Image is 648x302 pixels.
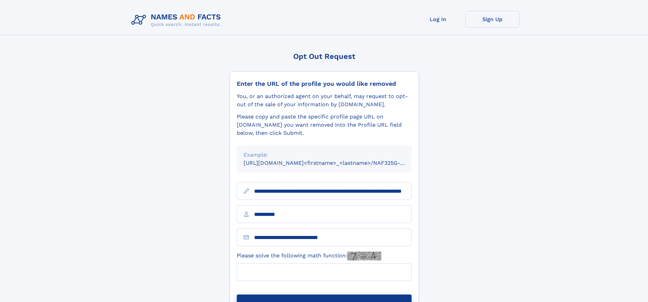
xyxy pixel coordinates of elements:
div: You, or an authorized agent on your behalf, may request to opt-out of the sale of your informatio... [237,92,412,109]
a: Log In [411,11,465,28]
div: Example: [244,151,405,159]
label: Please solve the following math function: [237,252,381,260]
div: Opt Out Request [230,52,419,61]
div: Please copy and paste the specific profile page URL on [DOMAIN_NAME] you want removed into the Pr... [237,113,412,137]
div: Enter the URL of the profile you would like removed [237,80,412,88]
a: Sign Up [465,11,520,28]
img: Logo Names and Facts [129,11,227,29]
small: [URL][DOMAIN_NAME]<firstname>_<lastname>/NAF325G-xxxxxxxx [244,160,425,166]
